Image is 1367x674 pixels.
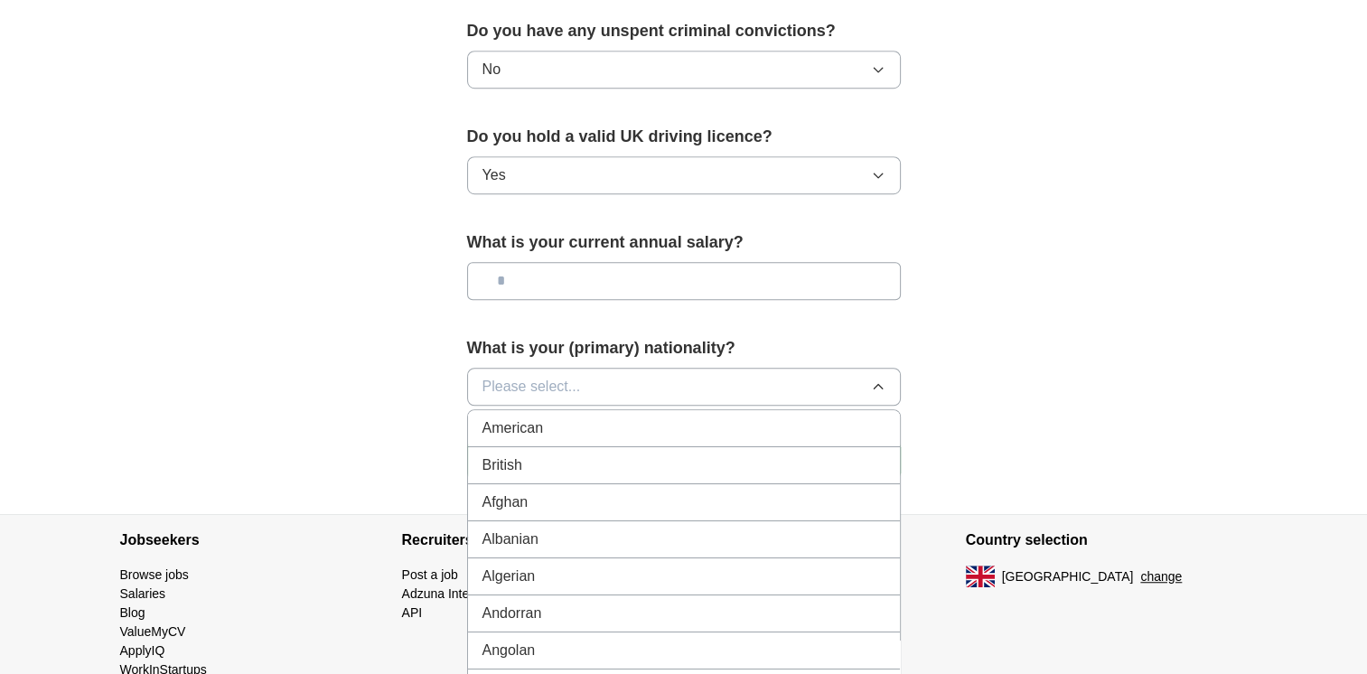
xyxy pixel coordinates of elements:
span: Angolan [482,640,536,661]
label: Do you hold a valid UK driving licence? [467,125,901,149]
a: ApplyIQ [120,643,165,658]
span: [GEOGRAPHIC_DATA] [1002,567,1134,586]
label: What is your current annual salary? [467,230,901,255]
span: Albanian [482,529,538,550]
img: UK flag [966,566,995,587]
h4: Country selection [966,515,1248,566]
label: What is your (primary) nationality? [467,336,901,360]
a: Adzuna Intelligence [402,586,512,601]
a: Post a job [402,567,458,582]
span: Afghan [482,491,529,513]
button: Please select... [467,368,901,406]
a: ValueMyCV [120,624,186,639]
label: Do you have any unspent criminal convictions? [467,19,901,43]
a: Salaries [120,586,166,601]
span: British [482,454,522,476]
button: Yes [467,156,901,194]
span: Yes [482,164,506,186]
a: Blog [120,605,145,620]
span: American [482,417,544,439]
span: No [482,59,501,80]
button: change [1140,567,1182,586]
span: Algerian [482,566,536,587]
a: API [402,605,423,620]
span: Please select... [482,376,581,398]
a: Browse jobs [120,567,189,582]
button: No [467,51,901,89]
span: Andorran [482,603,542,624]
